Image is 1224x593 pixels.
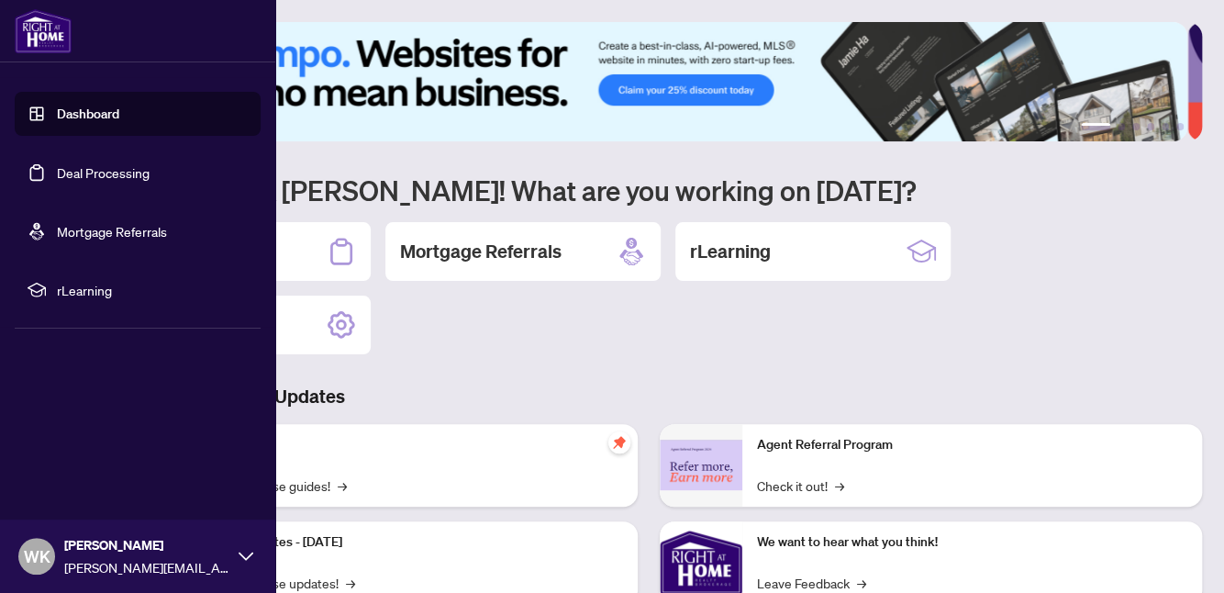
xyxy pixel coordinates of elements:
span: → [346,573,355,593]
button: 3 [1132,123,1140,130]
img: Agent Referral Program [660,440,742,490]
button: 1 [1081,123,1110,130]
h2: rLearning [690,239,771,264]
button: 5 [1162,123,1169,130]
span: [PERSON_NAME][EMAIL_ADDRESS][DOMAIN_NAME] [64,557,229,577]
p: We want to hear what you think! [757,532,1187,553]
a: Check it out!→ [757,476,844,496]
img: Slide 0 [95,22,1187,141]
button: 2 [1118,123,1125,130]
h1: Welcome back [PERSON_NAME]! What are you working on [DATE]? [95,173,1202,207]
span: → [835,476,844,496]
a: Mortgage Referrals [57,223,167,240]
button: 6 [1176,123,1184,130]
p: Agent Referral Program [757,435,1187,455]
span: rLearning [57,280,248,300]
img: logo [15,9,72,53]
a: Leave Feedback→ [757,573,866,593]
span: → [338,476,347,496]
button: 4 [1147,123,1154,130]
span: pushpin [608,431,630,453]
a: Dashboard [57,106,119,122]
span: → [857,573,866,593]
button: Open asap [1151,529,1206,584]
h3: Brokerage & Industry Updates [95,384,1202,409]
span: [PERSON_NAME] [64,535,229,555]
a: Deal Processing [57,164,150,181]
p: Self-Help [193,435,623,455]
span: WK [24,543,50,569]
p: Platform Updates - [DATE] [193,532,623,553]
h2: Mortgage Referrals [400,239,562,264]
